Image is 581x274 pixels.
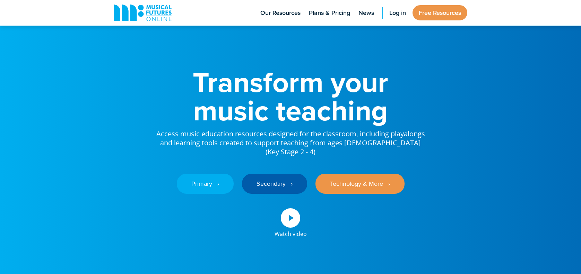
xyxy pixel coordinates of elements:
[389,8,406,18] span: Log in
[413,5,467,20] a: Free Resources
[309,8,350,18] span: Plans & Pricing
[260,8,301,18] span: Our Resources
[155,125,426,156] p: Access music education resources designed for the classroom, including playalongs and learning to...
[242,174,307,194] a: Secondary ‎‏‏‎ ‎ ›
[358,8,374,18] span: News
[155,68,426,125] h1: Transform your music teaching
[177,174,234,194] a: Primary ‎‏‏‎ ‎ ›
[275,228,307,237] div: Watch video
[315,174,405,194] a: Technology & More ‎‏‏‎ ‎ ›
